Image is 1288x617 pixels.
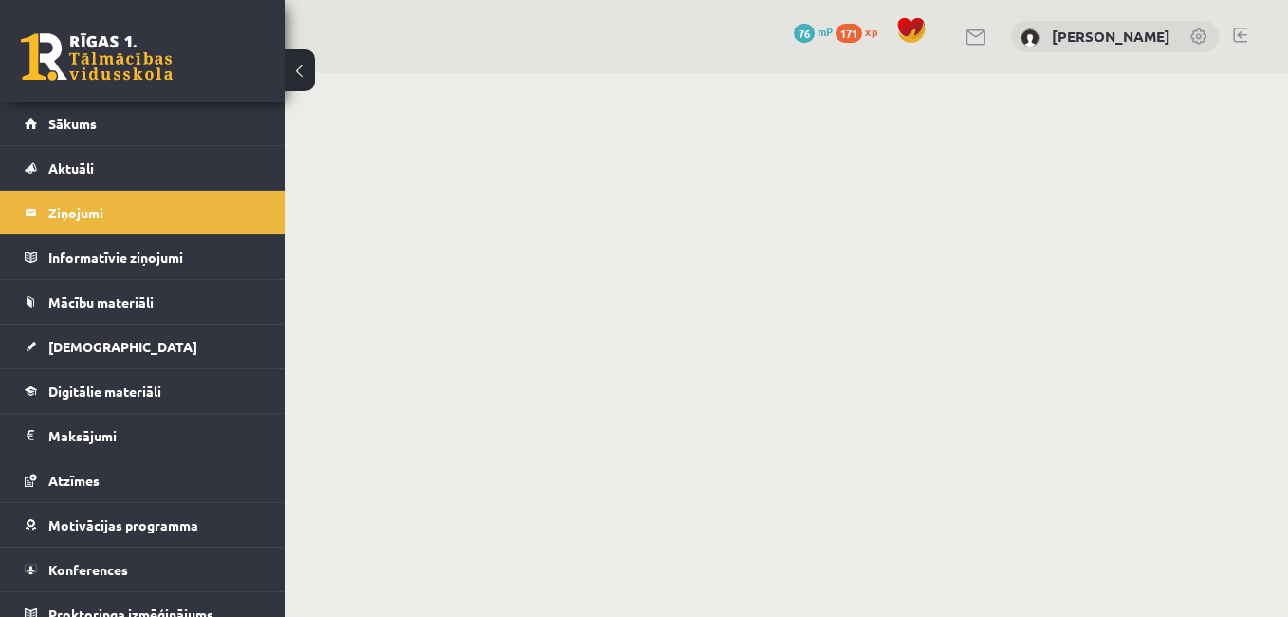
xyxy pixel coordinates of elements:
[836,24,862,43] span: 171
[48,293,154,310] span: Mācību materiāli
[25,146,261,190] a: Aktuāli
[1052,27,1170,46] a: [PERSON_NAME]
[25,548,261,591] a: Konferences
[48,472,100,489] span: Atzīmes
[25,458,261,502] a: Atzīmes
[48,115,97,132] span: Sākums
[25,280,261,324] a: Mācību materiāli
[794,24,815,43] span: 76
[836,24,887,39] a: 171 xp
[25,191,261,234] a: Ziņojumi
[794,24,833,39] a: 76 mP
[48,561,128,578] span: Konferences
[818,24,833,39] span: mP
[25,235,261,279] a: Informatīvie ziņojumi
[25,102,261,145] a: Sākums
[48,338,197,355] span: [DEMOGRAPHIC_DATA]
[21,33,173,81] a: Rīgas 1. Tālmācības vidusskola
[25,325,261,368] a: [DEMOGRAPHIC_DATA]
[48,414,261,458] legend: Maksājumi
[48,383,161,400] span: Digitālie materiāli
[25,503,261,547] a: Motivācijas programma
[1021,28,1040,47] img: Ksenija Alne
[48,159,94,177] span: Aktuāli
[25,369,261,413] a: Digitālie materiāli
[25,414,261,458] a: Maksājumi
[48,516,198,533] span: Motivācijas programma
[48,235,261,279] legend: Informatīvie ziņojumi
[48,191,261,234] legend: Ziņojumi
[865,24,877,39] span: xp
